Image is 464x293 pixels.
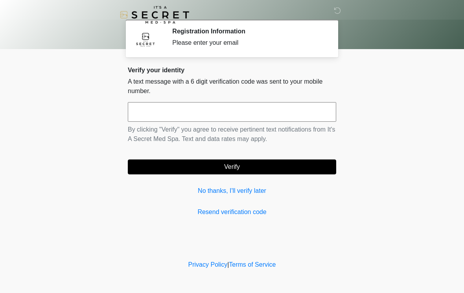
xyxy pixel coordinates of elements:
img: Agent Avatar [134,27,157,51]
img: It's A Secret Med Spa Logo [120,6,189,24]
h2: Verify your identity [128,66,336,74]
a: No thanks, I'll verify later [128,186,336,196]
h2: Registration Information [172,27,324,35]
div: Please enter your email [172,38,324,48]
a: | [227,261,229,268]
p: A text message with a 6 digit verification code was sent to your mobile number. [128,77,336,96]
a: Terms of Service [229,261,276,268]
p: By clicking "Verify" you agree to receive pertinent text notifications from It's A Secret Med Spa... [128,125,336,144]
a: Resend verification code [128,207,336,217]
button: Verify [128,159,336,174]
a: Privacy Policy [188,261,228,268]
